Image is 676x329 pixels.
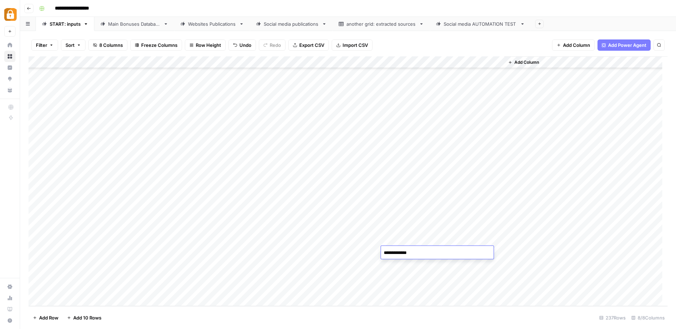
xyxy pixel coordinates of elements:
[31,39,58,51] button: Filter
[4,85,15,96] a: Your Data
[333,17,430,31] a: another grid: extracted sources
[444,20,517,27] div: Social media AUTOMATION TEST
[4,39,15,51] a: Home
[36,17,94,31] a: START: inputs
[4,51,15,62] a: Browse
[4,6,15,23] button: Workspace: Adzz
[94,17,174,31] a: Main Bonuses Database
[4,292,15,304] a: Usage
[608,42,646,49] span: Add Power Agent
[4,281,15,292] a: Settings
[250,17,333,31] a: Social media publications
[346,20,416,27] div: another grid: extracted sources
[108,20,161,27] div: Main Bonuses Database
[628,312,668,323] div: 8/8 Columns
[50,20,81,27] div: START: inputs
[505,58,542,67] button: Add Column
[259,39,286,51] button: Redo
[65,42,75,49] span: Sort
[514,59,539,66] span: Add Column
[188,20,236,27] div: Websites Publications
[4,315,15,326] button: Help + Support
[4,73,15,85] a: Opportunities
[229,39,256,51] button: Undo
[4,62,15,73] a: Insights
[299,42,324,49] span: Export CSV
[430,17,531,31] a: Social media AUTOMATION TEST
[130,39,182,51] button: Freeze Columns
[88,39,127,51] button: 8 Columns
[61,39,86,51] button: Sort
[332,39,373,51] button: Import CSV
[196,42,221,49] span: Row Height
[36,42,47,49] span: Filter
[63,312,106,323] button: Add 10 Rows
[552,39,595,51] button: Add Column
[141,42,177,49] span: Freeze Columns
[239,42,251,49] span: Undo
[343,42,368,49] span: Import CSV
[4,304,15,315] a: Learning Hub
[174,17,250,31] a: Websites Publications
[596,312,628,323] div: 237 Rows
[4,8,17,21] img: Adzz Logo
[597,39,651,51] button: Add Power Agent
[288,39,329,51] button: Export CSV
[185,39,226,51] button: Row Height
[73,314,101,321] span: Add 10 Rows
[39,314,58,321] span: Add Row
[563,42,590,49] span: Add Column
[29,312,63,323] button: Add Row
[270,42,281,49] span: Redo
[264,20,319,27] div: Social media publications
[99,42,123,49] span: 8 Columns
